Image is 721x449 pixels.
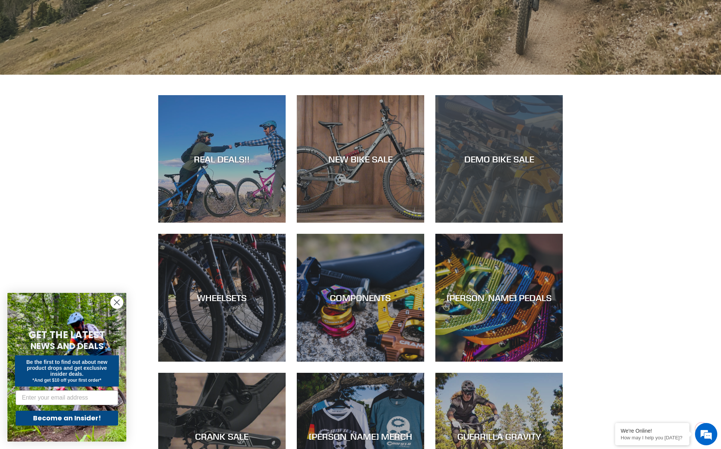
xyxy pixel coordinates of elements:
a: NEW BIKE SALE [297,95,424,223]
a: [PERSON_NAME] PEDALS [435,234,563,361]
p: How may I help you today? [621,435,684,440]
span: NEWS AND DEALS [30,340,104,352]
span: Be the first to find out about new product drops and get exclusive insider deals. [26,359,108,377]
div: NEW BIKE SALE [297,154,424,164]
a: DEMO BIKE SALE [435,95,563,223]
span: *And get $10 off your first order* [32,378,101,383]
div: WHEELSETS [158,293,286,303]
div: REAL DEALS!! [158,154,286,164]
a: COMPONENTS [297,234,424,361]
div: CRANK SALE [158,431,286,442]
button: Become an Insider! [16,411,118,426]
div: COMPONENTS [297,293,424,303]
div: [PERSON_NAME] PEDALS [435,293,563,303]
input: Enter your email address [16,390,118,405]
a: REAL DEALS!! [158,95,286,223]
div: DEMO BIKE SALE [435,154,563,164]
span: GET THE LATEST [29,328,105,342]
a: WHEELSETS [158,234,286,361]
div: GUERRILLA GRAVITY [435,431,563,442]
div: We're Online! [621,428,684,434]
button: Close dialog [110,296,123,309]
div: [PERSON_NAME] MERCH [297,431,424,442]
